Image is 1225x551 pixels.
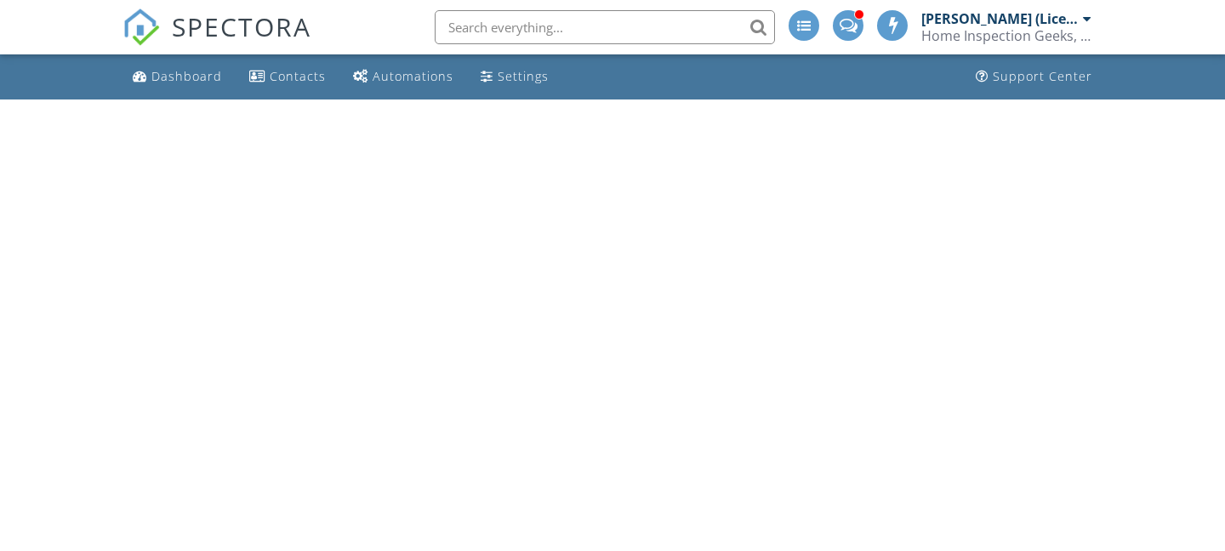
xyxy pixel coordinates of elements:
a: Settings [474,61,556,93]
a: SPECTORA [122,23,311,59]
div: Dashboard [151,68,222,84]
a: Automations (Advanced) [346,61,460,93]
span: SPECTORA [172,9,311,44]
div: Contacts [270,68,326,84]
a: Contacts [242,61,333,93]
a: Support Center [969,61,1099,93]
div: Support Center [993,68,1092,84]
input: Search everything... [435,10,775,44]
div: Automations [373,68,453,84]
div: Settings [498,68,549,84]
div: Home Inspection Geeks, Inc. (Entity License #450011547) [921,27,1091,44]
a: Dashboard [126,61,229,93]
img: The Best Home Inspection Software - Spectora [122,9,160,46]
div: [PERSON_NAME] (License # 450013236) [921,10,1079,27]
